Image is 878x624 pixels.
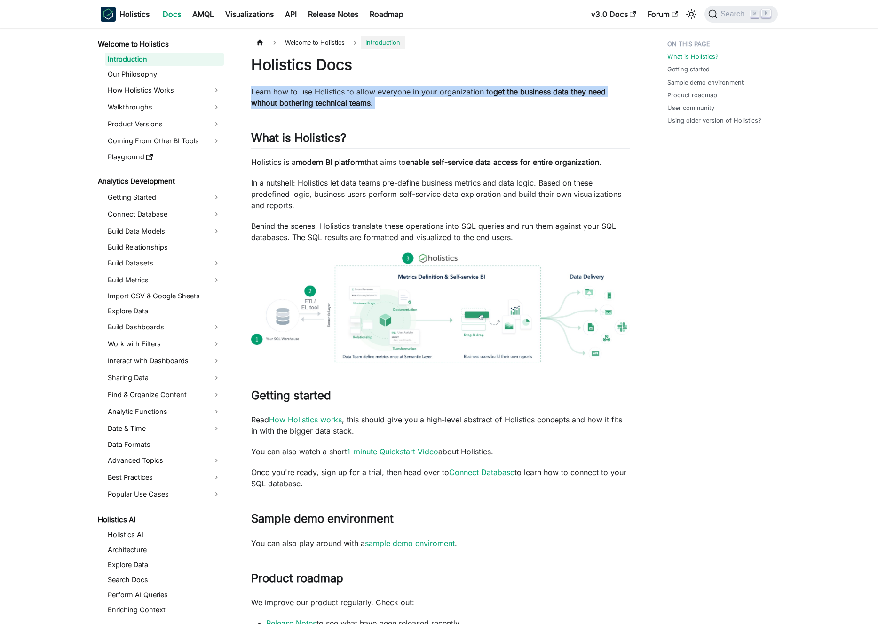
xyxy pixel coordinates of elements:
p: In a nutshell: Holistics let data teams pre-define business metrics and data logic. Based on thes... [251,177,630,211]
a: Using older version of Holistics? [667,116,761,125]
nav: Docs sidebar [91,28,232,624]
p: Behind the scenes, Holistics translate these operations into SQL queries and run them against you... [251,220,630,243]
p: You can also play around with a . [251,538,630,549]
a: Connect Database [449,468,514,477]
b: Holistics [119,8,150,20]
a: Data Formats [105,438,224,451]
a: Release Notes [302,7,364,22]
a: Popular Use Cases [105,487,224,502]
a: Explore Data [105,558,224,571]
a: Work with Filters [105,336,224,351]
a: Roadmap [364,7,409,22]
a: How Holistics works [269,415,342,424]
a: Build Metrics [105,273,224,288]
a: Visualizations [220,7,279,22]
a: Sharing Data [105,370,224,385]
a: Explore Data [105,304,224,318]
a: Analytics Development [95,175,224,188]
a: Getting started [667,65,710,74]
kbd: ⌘ [750,10,759,18]
p: You can also watch a short about Holistics. [251,446,630,457]
h2: What is Holistics? [251,131,630,149]
p: Read , this should give you a high-level abstract of Holistics concepts and how it fits in with t... [251,414,630,437]
a: Enriching Context [105,603,224,616]
a: Best Practices [105,470,224,485]
h1: Holistics Docs [251,55,630,74]
a: What is Holistics? [667,52,719,61]
span: Welcome to Holistics [280,36,349,49]
strong: modern BI platform [296,157,364,167]
a: Build Relationships [105,241,224,254]
h2: Product roadmap [251,571,630,589]
a: Connect Database [105,207,224,222]
span: Search [718,10,750,18]
a: Home page [251,36,269,49]
h2: Getting started [251,389,630,406]
button: Switch between dark and light mode (currently light mode) [684,7,699,22]
a: Sample demo environment [667,78,744,87]
h2: Sample demo environment [251,512,630,530]
a: v3.0 Docs [585,7,642,22]
a: Architecture [105,543,224,556]
a: Build Data Models [105,224,224,239]
a: Holistics AI [105,528,224,541]
a: API [279,7,302,22]
a: Our Philosophy [105,68,224,81]
a: Find & Organize Content [105,387,224,402]
a: Perform AI Queries [105,588,224,601]
p: Once you're ready, sign up for a trial, then head over to to learn how to connect to your SQL dat... [251,467,630,489]
strong: enable self-service data access for entire organization [406,157,599,167]
a: 1-minute Quickstart Video [347,447,438,456]
a: HolisticsHolistics [101,7,150,22]
a: Playground [105,150,224,164]
a: Build Dashboards [105,320,224,335]
a: Holistics AI [95,513,224,526]
button: Search (Command+K) [704,6,777,23]
a: Introduction [105,53,224,66]
a: Walkthroughs [105,100,224,115]
a: Import CSV & Google Sheets [105,289,224,303]
img: How Holistics fits in your Data Stack [251,252,630,363]
a: Welcome to Holistics [95,38,224,51]
p: Learn how to use Holistics to allow everyone in your organization to . [251,86,630,109]
p: Holistics is a that aims to . [251,156,630,168]
span: Introduction [361,36,405,49]
a: AMQL [187,7,220,22]
a: Product roadmap [667,91,717,100]
a: Search Docs [105,573,224,586]
a: Docs [157,7,187,22]
nav: Breadcrumbs [251,36,630,49]
a: Product Versions [105,117,224,132]
a: Interact with Dashboards [105,353,224,368]
kbd: K [761,9,771,18]
a: How Holistics Works [105,83,224,98]
img: Holistics [101,7,116,22]
a: User community [667,103,714,112]
a: Advanced Topics [105,453,224,468]
a: Build Datasets [105,256,224,271]
a: Forum [642,7,684,22]
a: Analytic Functions [105,404,224,419]
a: sample demo enviroment [365,538,455,548]
p: We improve our product regularly. Check out: [251,597,630,608]
a: Coming From Other BI Tools [105,133,224,148]
a: Date & Time [105,421,224,436]
a: Getting Started [105,190,224,205]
